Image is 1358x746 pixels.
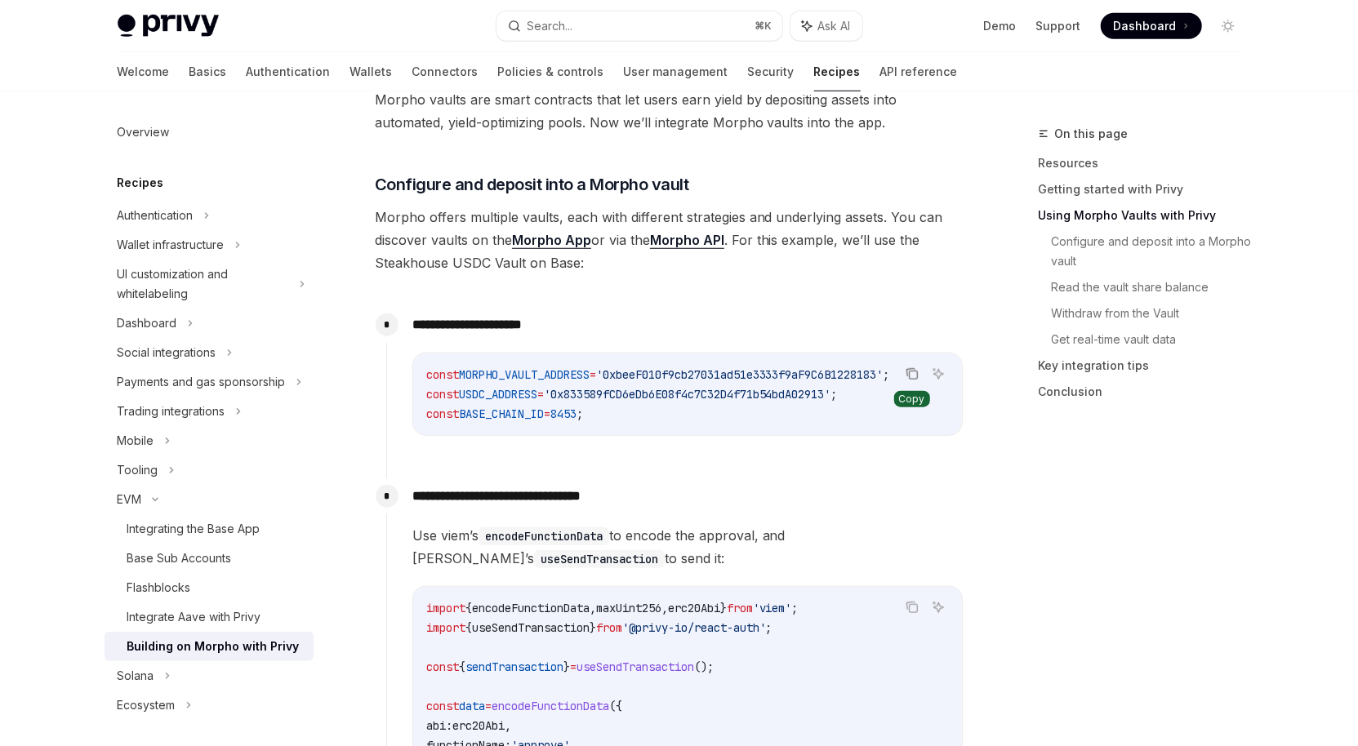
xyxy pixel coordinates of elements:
span: '@privy-io/react-auth' [622,620,766,635]
a: Basics [189,52,227,91]
span: import [426,620,465,635]
span: On this page [1055,124,1129,144]
span: = [544,406,550,421]
div: Copy [894,391,930,407]
span: } [563,659,570,674]
span: ({ [609,699,622,713]
span: const [426,699,459,713]
a: Withdraw from the Vault [1052,300,1254,326]
span: BASE_CHAIN_ID [459,406,544,421]
a: Conclusion [1039,379,1254,405]
a: Authentication [247,52,331,91]
span: } [720,601,727,615]
span: = [485,699,492,713]
span: const [426,387,459,402]
span: maxUint256 [596,601,661,615]
a: Resources [1039,150,1254,176]
span: '0x833589fCD6eDb6E08f4c7C32D4f71b54bdA02913' [544,387,831,402]
a: Morpho API [650,232,724,249]
button: Ask AI [928,363,949,384]
span: = [570,659,577,674]
button: Toggle dark mode [1215,13,1241,39]
span: encodeFunctionData [472,601,590,615]
div: Solana [118,666,154,686]
a: Overview [105,118,314,147]
a: User management [624,52,728,91]
span: erc20Abi [452,718,505,733]
div: Integrate Aave with Privy [127,607,261,627]
a: Configure and deposit into a Morpho vault [1052,229,1254,274]
span: ; [884,367,890,382]
a: Key integration tips [1039,353,1254,379]
span: useSendTransaction [577,659,694,674]
span: const [426,406,459,421]
span: { [459,659,465,674]
span: const [426,659,459,674]
span: , [590,601,596,615]
div: Ecosystem [118,695,176,715]
a: Flashblocks [105,573,314,602]
span: from [727,601,753,615]
span: (); [694,659,714,674]
a: Welcome [118,52,170,91]
div: Trading integrations [118,402,225,421]
a: Security [748,52,795,91]
a: Morpho App [512,232,591,249]
a: Base Sub Accounts [105,544,314,573]
a: Policies & controls [498,52,604,91]
span: } [590,620,596,635]
div: Integrating the Base App [127,519,260,539]
div: Social integrations [118,343,216,362]
span: Morpho offers multiple vaults, each with different strategies and underlying assets. You can disc... [375,206,964,274]
code: encodeFunctionData [479,527,609,545]
div: Payments and gas sponsorship [118,372,286,392]
div: Tooling [118,460,158,480]
span: Ask AI [818,18,851,34]
button: Copy the contents from the code block [902,597,923,618]
a: Recipes [814,52,861,91]
a: Getting started with Privy [1039,176,1254,202]
span: = [537,387,544,402]
span: Dashboard [1114,18,1177,34]
span: { [465,601,472,615]
span: ⌘ K [755,20,773,33]
span: const [426,367,459,382]
a: Demo [984,18,1017,34]
span: { [465,620,472,635]
code: useSendTransaction [534,550,665,568]
a: Integrate Aave with Privy [105,602,314,632]
a: Building on Morpho with Privy [105,632,314,661]
div: Wallet infrastructure [118,235,225,255]
a: Connectors [412,52,479,91]
h5: Recipes [118,173,164,193]
a: API reference [880,52,958,91]
button: Search...⌘K [496,11,782,41]
span: MORPHO_VAULT_ADDRESS [459,367,590,382]
span: Configure and deposit into a Morpho vault [375,173,689,196]
div: Base Sub Accounts [127,548,232,568]
div: Overview [118,122,170,142]
div: Authentication [118,206,194,225]
span: '0xbeeF010f9cb27031ad51e3333f9aF9C6B1228183' [596,367,884,382]
div: Dashboard [118,313,177,333]
span: data [459,699,485,713]
a: Support [1036,18,1081,34]
div: Search... [528,16,573,36]
span: , [505,718,511,733]
span: from [596,620,622,635]
span: 8453 [550,406,577,421]
div: UI customization and whitelabeling [118,264,289,304]
span: ; [831,387,838,402]
div: Mobile [118,431,154,451]
div: Flashblocks [127,578,191,597]
div: Building on Morpho with Privy [127,637,300,656]
button: Ask AI [928,597,949,618]
span: Use viem’s to encode the approval, and [PERSON_NAME]’s to send it: [412,524,963,570]
span: ; [792,601,799,615]
span: import [426,601,465,615]
a: Read the vault share balance [1052,274,1254,300]
span: ; [577,406,583,421]
button: Copy the contents from the code block [902,363,923,384]
a: Wallets [350,52,393,91]
span: abi: [426,718,452,733]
